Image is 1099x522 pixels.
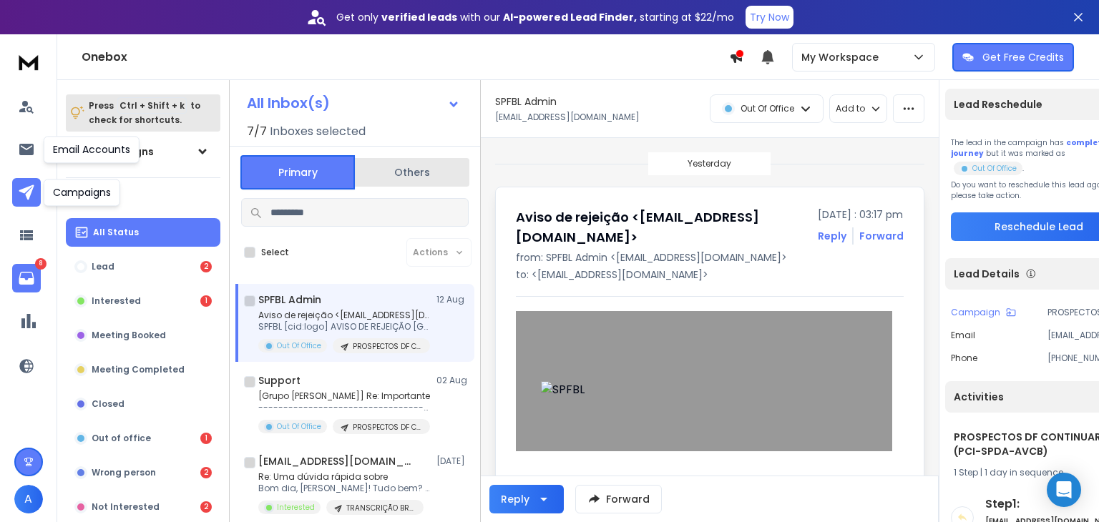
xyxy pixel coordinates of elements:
[66,252,220,281] button: Lead2
[750,10,789,24] p: Try Now
[66,458,220,487] button: Wrong person2
[35,258,47,270] p: 8
[200,261,212,272] div: 2
[200,433,212,444] div: 1
[82,49,729,66] h1: Onebox
[336,10,734,24] p: Get only with our starting at $22/mo
[44,179,120,206] div: Campaigns
[270,123,366,140] h3: Inboxes selected
[489,485,564,513] button: Reply
[801,50,884,64] p: My Workspace
[92,467,156,478] p: Wrong person
[66,189,220,210] h3: Filters
[92,295,141,307] p: Interested
[277,340,321,351] p: Out Of Office
[346,503,415,513] p: TRANSCRIÇÃO BR - EMPRESAS ENGENHARIA E CONSTRUTORAS
[746,6,793,29] button: Try Now
[92,261,114,272] p: Lead
[982,50,1064,64] p: Get Free Credits
[277,502,315,513] p: Interested
[258,390,430,402] p: [Grupo [PERSON_NAME]] Re: Importante
[12,264,41,292] a: 8
[516,207,809,247] h1: Aviso de rejeição <[EMAIL_ADDRESS][DOMAIN_NAME]>
[516,250,904,265] p: from: SPFBL Admin <[EMAIL_ADDRESS][DOMAIN_NAME]>
[92,501,160,513] p: Not Interested
[952,43,1074,72] button: Get Free Credits
[688,158,731,169] p: Yesterday
[516,267,904,282] p: to: <[EMAIL_ADDRESS][DOMAIN_NAME]>
[503,10,637,24] strong: AI-powered Lead Finder,
[261,247,289,258] label: Select
[66,218,220,247] button: All Status
[44,136,140,163] div: Email Accounts
[258,483,430,494] p: Bom dia, [PERSON_NAME]! Tudo bem? Abaixo segue
[258,310,430,321] p: Aviso de rejeição <[EMAIL_ADDRESS][DOMAIN_NAME]>
[951,307,1016,318] button: Campaign
[954,466,978,478] span: 1 Step
[92,364,185,375] p: Meeting Completed
[93,227,139,238] p: All Status
[66,493,220,521] button: Not Interested2
[818,207,904,222] p: [DATE] : 03:17 pm
[951,307,1000,318] p: Campaign
[258,471,430,483] p: Re: Uma dúvida rápida sobre
[836,103,865,114] p: Add to
[951,353,977,364] p: Phone
[92,433,151,444] p: Out of office
[66,287,220,315] button: Interested1
[200,501,212,513] div: 2
[66,424,220,453] button: Out of office1
[89,99,200,127] p: Press to check for shortcuts.
[200,467,212,478] div: 2
[92,398,124,410] p: Closed
[381,10,457,24] strong: verified leads
[436,455,469,467] p: [DATE]
[117,97,187,114] span: Ctrl + Shift + k
[436,294,469,305] p: 12 Aug
[14,485,43,513] button: A
[972,163,1017,174] p: Out Of Office
[14,49,43,75] img: logo
[353,422,421,433] p: PROSPECTOS DF CONTINUAR (PCI-SPDA-AVCB)
[741,103,794,114] p: Out Of Office
[353,341,421,352] p: PROSPECTOS DF CONTINUAR (PCI-SPDA-AVCB)
[258,373,301,388] h1: Support
[951,330,975,341] p: Email
[200,295,212,307] div: 1
[277,421,321,432] p: Out Of Office
[258,454,416,468] h1: [EMAIL_ADDRESS][DOMAIN_NAME]
[541,381,585,398] img: SPFBL
[355,157,469,188] button: Others
[859,229,904,243] div: Forward
[501,492,529,506] div: Reply
[1047,473,1081,507] div: Open Intercom Messenger
[495,112,640,123] p: [EMAIL_ADDRESS][DOMAIN_NAME]
[66,321,220,350] button: Meeting Booked
[258,292,321,307] h1: SPFBL Admin
[575,485,662,513] button: Forward
[92,330,166,341] p: Meeting Booked
[954,97,1042,112] p: Lead Reschedule
[818,229,846,243] button: Reply
[436,375,469,386] p: 02 Aug
[66,137,220,166] button: All Campaigns
[247,123,267,140] span: 7 / 7
[985,466,1063,478] span: 1 day in sequence
[954,267,1020,281] p: Lead Details
[258,402,430,413] p: ---------------------------------------------- **GUARDIO:**Este e-mail foi originado de
[240,155,355,189] button: Primary
[495,94,557,109] h1: SPFBL Admin
[66,390,220,418] button: Closed
[66,355,220,384] button: Meeting Completed
[235,89,472,117] button: All Inbox(s)
[258,321,430,333] p: SPFBL [cid:logo] AVISO DE REJEIÇÃO [GEOGRAPHIC_DATA], Sua mensagem,
[247,96,330,110] h1: All Inbox(s)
